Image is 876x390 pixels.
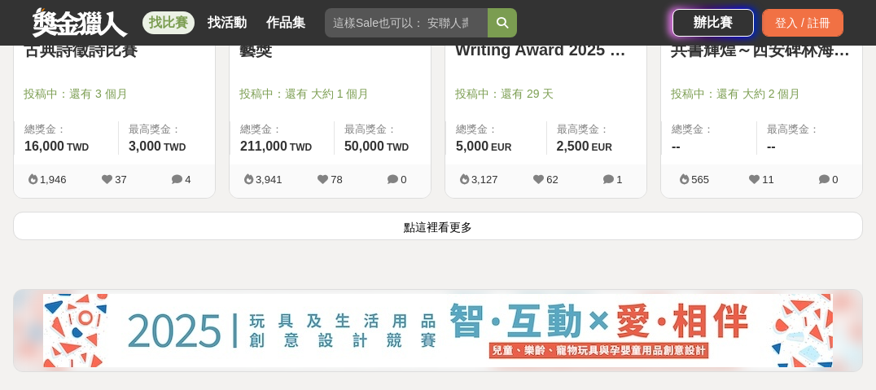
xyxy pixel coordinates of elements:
[455,85,637,103] span: 投稿中：還有 29 天
[471,173,498,186] span: 3,127
[325,8,488,37] input: 這樣Sale也可以： 安聯人壽創意銷售法募集
[671,85,852,103] span: 投稿中：還有 大約 2 個月
[164,142,186,153] span: TWD
[40,173,67,186] span: 1,946
[240,139,287,153] span: 211,000
[24,85,205,103] span: 投稿中：還有 3 個月
[24,121,108,138] span: 總獎金：
[456,139,488,153] span: 5,000
[24,139,64,153] span: 16,000
[43,294,833,367] img: 0b2d4a73-1f60-4eea-aee9-81a5fd7858a2.jpg
[240,121,324,138] span: 總獎金：
[762,173,773,186] span: 11
[557,139,589,153] span: 2,500
[672,121,747,138] span: 總獎金：
[592,142,612,153] span: EUR
[767,139,776,153] span: --
[115,173,126,186] span: 37
[256,173,283,186] span: 3,941
[616,173,622,186] span: 1
[767,121,852,138] span: 最高獎金：
[260,11,312,34] a: 作品集
[201,11,253,34] a: 找活動
[129,139,161,153] span: 3,000
[185,173,191,186] span: 4
[401,173,406,186] span: 0
[491,142,511,153] span: EUR
[13,212,863,240] button: 點這裡看更多
[546,173,558,186] span: 62
[762,9,843,37] div: 登入 / 註冊
[344,139,384,153] span: 50,000
[691,173,709,186] span: 565
[672,139,681,153] span: --
[142,11,195,34] a: 找比賽
[67,142,89,153] span: TWD
[832,173,838,186] span: 0
[557,121,637,138] span: 最高獎金：
[387,142,409,153] span: TWD
[672,9,754,37] a: 辦比賽
[290,142,312,153] span: TWD
[129,121,205,138] span: 最高獎金：
[456,121,537,138] span: 總獎金：
[344,121,421,138] span: 最高獎金：
[239,85,421,103] span: 投稿中：還有 大約 1 個月
[331,173,342,186] span: 78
